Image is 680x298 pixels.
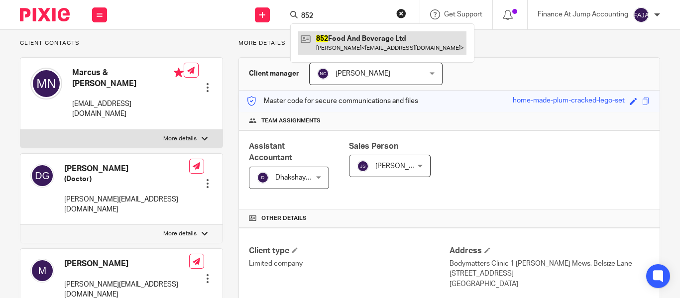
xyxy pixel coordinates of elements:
p: [PERSON_NAME][EMAIL_ADDRESS][DOMAIN_NAME] [64,195,189,215]
h5: (Doctor) [64,174,189,184]
h4: Client type [249,246,449,256]
p: Client contacts [20,39,223,47]
img: svg%3E [30,164,54,188]
img: Pixie [20,8,70,21]
i: Primary [174,68,184,78]
p: More details [238,39,660,47]
h4: [PERSON_NAME] [64,259,189,269]
img: svg%3E [30,68,62,99]
button: Clear [396,8,406,18]
p: [EMAIL_ADDRESS][DOMAIN_NAME] [72,99,184,119]
h4: Marcus & [PERSON_NAME] [72,68,184,89]
span: Other details [261,214,307,222]
span: Get Support [444,11,482,18]
h4: Address [450,246,650,256]
input: Search [300,12,390,21]
img: svg%3E [633,7,649,23]
p: Bodymatters Clinic 1 [PERSON_NAME] Mews, Belsize Lane [450,259,650,269]
p: [STREET_ADDRESS] [450,269,650,279]
img: svg%3E [317,68,329,80]
div: home-made-plum-cracked-lego-set [513,96,625,107]
p: Limited company [249,259,449,269]
p: Finance At Jump Accounting [538,9,628,19]
span: Dhakshaya M [275,174,317,181]
p: [GEOGRAPHIC_DATA] [450,279,650,289]
span: [PERSON_NAME] [336,70,390,77]
h3: Client manager [249,69,299,79]
span: [PERSON_NAME] [375,163,430,170]
span: Assistant Accountant [249,142,292,162]
p: Master code for secure communications and files [246,96,418,106]
img: svg%3E [30,259,54,283]
span: Team assignments [261,117,321,125]
p: More details [163,230,197,238]
img: svg%3E [257,172,269,184]
p: More details [163,135,197,143]
img: svg%3E [357,160,369,172]
h4: [PERSON_NAME] [64,164,189,174]
span: Sales Person [349,142,398,150]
